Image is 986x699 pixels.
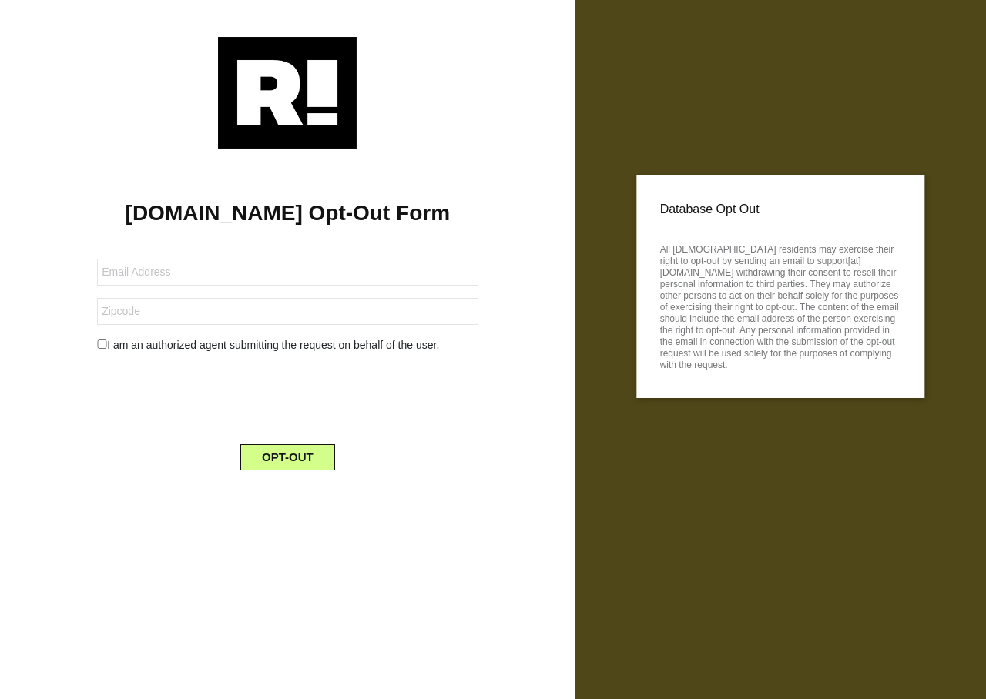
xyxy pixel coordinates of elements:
[170,366,404,426] iframe: reCAPTCHA
[97,298,478,325] input: Zipcode
[240,444,335,470] button: OPT-OUT
[218,37,357,149] img: Retention.com
[86,337,489,353] div: I am an authorized agent submitting the request on behalf of the user.
[660,198,901,221] p: Database Opt Out
[23,200,552,226] h1: [DOMAIN_NAME] Opt-Out Form
[660,239,901,371] p: All [DEMOGRAPHIC_DATA] residents may exercise their right to opt-out by sending an email to suppo...
[97,259,478,286] input: Email Address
